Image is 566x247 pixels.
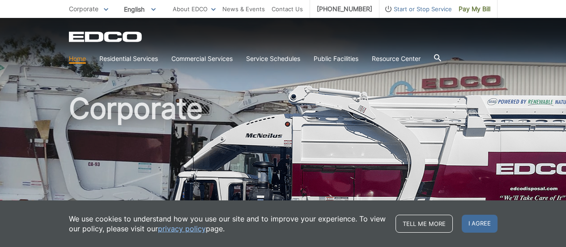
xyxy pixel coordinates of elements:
a: Service Schedules [246,54,300,64]
span: English [117,2,162,17]
a: Public Facilities [314,54,358,64]
a: Tell me more [396,215,453,233]
span: Corporate [69,5,98,13]
span: I agree [462,215,498,233]
a: Contact Us [272,4,303,14]
a: privacy policy [158,224,206,234]
span: Pay My Bill [459,4,490,14]
a: News & Events [222,4,265,14]
a: About EDCO [173,4,216,14]
a: EDCD logo. Return to the homepage. [69,31,143,42]
p: We use cookies to understand how you use our site and to improve your experience. To view our pol... [69,214,387,234]
a: Resource Center [372,54,421,64]
a: Commercial Services [171,54,233,64]
a: Home [69,54,86,64]
a: Residential Services [99,54,158,64]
